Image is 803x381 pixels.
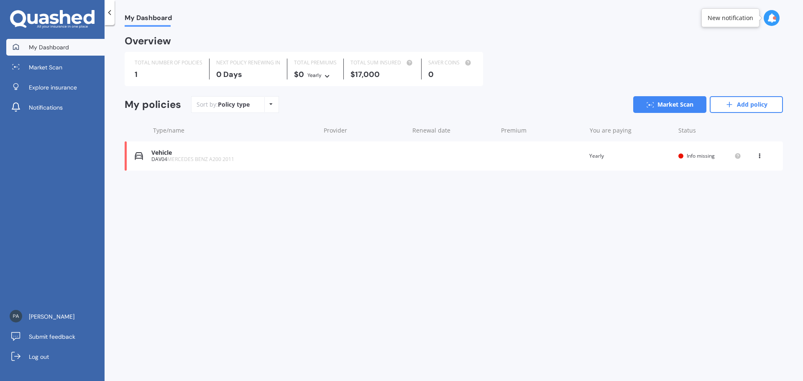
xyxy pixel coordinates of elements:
span: Log out [29,353,49,361]
a: Log out [6,348,105,365]
div: $17,000 [350,70,414,79]
div: Vehicle [151,149,316,156]
div: 1 [135,70,202,79]
a: Explore insurance [6,79,105,96]
span: Submit feedback [29,332,75,341]
span: Notifications [29,103,63,112]
div: My policies [125,99,181,111]
a: Submit feedback [6,328,105,345]
span: [PERSON_NAME] [29,312,74,321]
span: My Dashboard [125,14,172,25]
div: Yearly [307,71,322,79]
div: $0 [294,70,337,79]
div: Overview [125,37,171,45]
div: 0 [428,70,473,79]
div: DAV04 [151,156,316,162]
span: Market Scan [29,63,62,72]
a: Market Scan [6,59,105,76]
img: Vehicle [135,152,143,160]
div: Provider [324,126,406,135]
div: TOTAL SUM INSURED [350,59,414,67]
div: Type/name [153,126,317,135]
div: Policy type [218,100,250,109]
div: Renewal date [412,126,494,135]
span: Info missing [687,152,715,159]
div: Yearly [589,152,672,160]
div: You are paying [590,126,672,135]
div: Sort by: [197,100,250,109]
div: New notification [708,14,753,22]
a: My Dashboard [6,39,105,56]
span: Explore insurance [29,83,77,92]
div: SAVER COINS [428,59,473,67]
div: Premium [501,126,583,135]
div: Status [678,126,741,135]
a: Notifications [6,99,105,116]
a: Add policy [710,96,783,113]
span: MERCEDES BENZ A200 2011 [167,156,234,163]
a: Market Scan [633,96,706,113]
div: TOTAL NUMBER OF POLICIES [135,59,202,67]
div: NEXT POLICY RENEWING IN [216,59,280,67]
span: My Dashboard [29,43,69,51]
a: [PERSON_NAME] [6,308,105,325]
img: 71051559956b0f5a0807644c11543aa9 [10,310,22,322]
div: 0 Days [216,70,280,79]
div: TOTAL PREMIUMS [294,59,337,67]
